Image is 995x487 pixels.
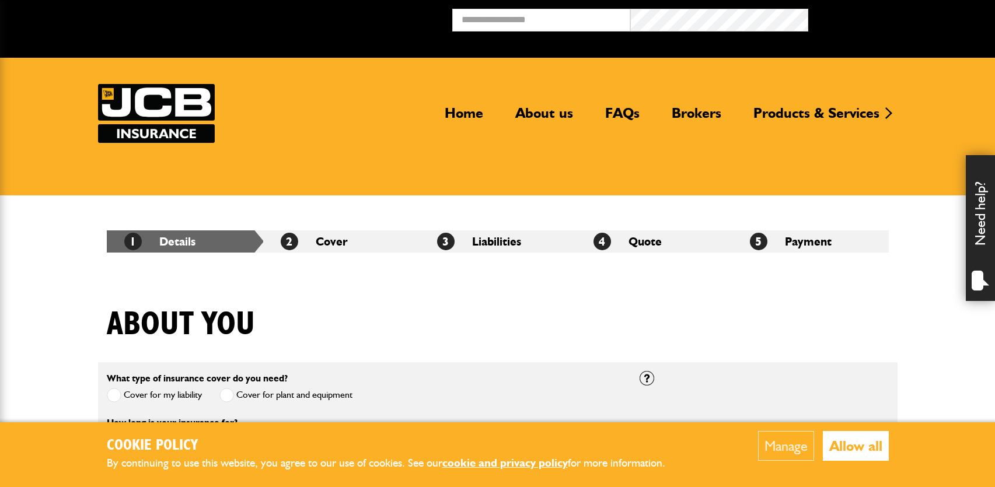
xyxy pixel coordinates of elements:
[107,374,288,383] label: What type of insurance cover do you need?
[442,456,568,470] a: cookie and privacy policy
[436,104,492,131] a: Home
[124,233,142,250] span: 1
[281,233,298,250] span: 2
[596,104,648,131] a: FAQs
[750,233,767,250] span: 5
[107,305,255,344] h1: About you
[420,230,576,253] li: Liabilities
[732,230,889,253] li: Payment
[263,230,420,253] li: Cover
[758,431,814,461] button: Manage
[219,388,352,402] label: Cover for plant and equipment
[107,388,202,402] label: Cover for my liability
[593,233,611,250] span: 4
[98,84,215,143] img: JCB Insurance Services logo
[107,437,685,455] h2: Cookie Policy
[437,233,455,250] span: 3
[107,230,263,253] li: Details
[745,104,888,131] a: Products & Services
[808,9,986,27] button: Broker Login
[663,104,730,131] a: Brokers
[576,230,732,253] li: Quote
[98,84,215,143] a: JCB Insurance Services
[966,155,995,301] div: Need help?
[507,104,582,131] a: About us
[107,418,238,428] label: How long is your insurance for?
[823,431,889,461] button: Allow all
[107,454,685,472] p: By continuing to use this website, you agree to our use of cookies. See our for more information.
